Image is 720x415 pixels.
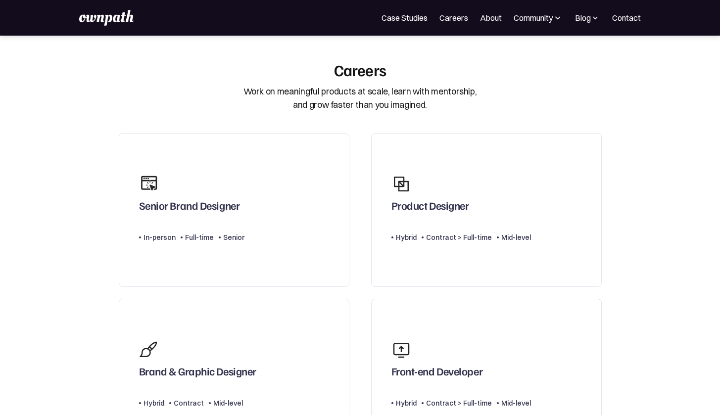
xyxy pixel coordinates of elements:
div: Blog [575,12,591,24]
div: Careers [334,60,386,79]
div: Brand & Graphic Designer [139,365,256,382]
div: Mid-level [213,397,243,409]
div: Hybrid [144,397,164,409]
a: Product DesignerHybridContract > Full-timeMid-level [371,133,602,287]
div: In-person [144,231,176,243]
div: Blog [575,12,600,24]
div: Product Designer [391,199,469,217]
div: Community [514,12,563,24]
div: Senior Brand Designer [139,199,240,217]
div: Mid-level [501,397,531,409]
div: Contract [174,397,204,409]
a: Careers [439,12,468,24]
div: Mid-level [501,231,531,243]
a: Case Studies [382,12,428,24]
div: Work on meaningful products at scale, learn with mentorship, and grow faster than you imagined. [243,85,477,111]
div: Contract > Full-time [426,397,492,409]
div: Contract > Full-time [426,231,492,243]
div: Hybrid [396,231,417,243]
a: Contact [612,12,641,24]
div: Community [514,12,553,24]
div: Front-end Developer [391,365,483,382]
div: Senior [223,231,244,243]
a: About [480,12,502,24]
a: Senior Brand DesignerIn-personFull-timeSenior [119,133,349,287]
div: Hybrid [396,397,417,409]
div: Full-time [185,231,214,243]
